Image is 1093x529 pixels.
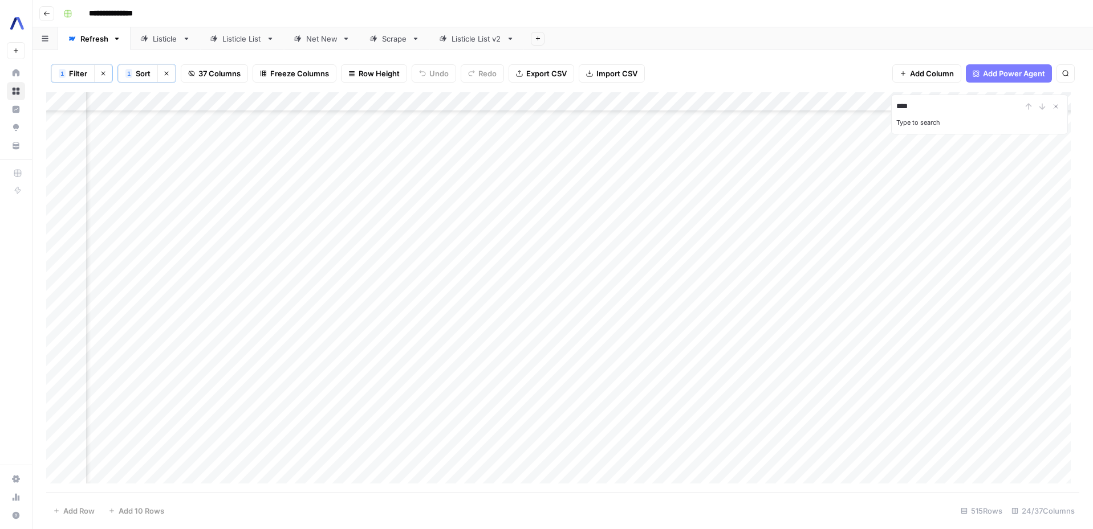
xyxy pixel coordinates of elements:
div: Listicle [153,33,178,44]
button: 37 Columns [181,64,248,83]
a: Listicle [131,27,200,50]
a: Settings [7,470,25,488]
button: Add Power Agent [966,64,1052,83]
button: Freeze Columns [253,64,336,83]
a: Refresh [58,27,131,50]
div: Refresh [80,33,108,44]
label: Type to search [896,118,940,126]
a: Your Data [7,137,25,155]
span: Add Column [910,68,954,79]
button: Add 10 Rows [101,502,171,520]
span: 1 [127,69,131,78]
button: Row Height [341,64,407,83]
a: Home [7,64,25,82]
span: Import CSV [596,68,637,79]
div: 515 Rows [956,502,1007,520]
div: Listicle List v2 [452,33,502,44]
button: Add Column [892,64,961,83]
span: Export CSV [526,68,567,79]
span: Add Power Agent [983,68,1045,79]
button: Close Search [1049,100,1063,113]
div: Scrape [382,33,407,44]
img: AssemblyAI Logo [7,13,27,34]
a: Scrape [360,27,429,50]
a: Listicle List [200,27,284,50]
div: Listicle List [222,33,262,44]
button: Export CSV [509,64,574,83]
div: 1 [59,69,66,78]
span: Sort [136,68,151,79]
span: 1 [60,69,64,78]
button: Undo [412,64,456,83]
button: Import CSV [579,64,645,83]
span: Redo [478,68,497,79]
div: Net New [306,33,338,44]
span: Filter [69,68,87,79]
span: Undo [429,68,449,79]
span: Add 10 Rows [119,505,164,516]
span: Row Height [359,68,400,79]
button: 1Sort [118,64,157,83]
a: Net New [284,27,360,50]
div: 1 [125,69,132,78]
button: Workspace: AssemblyAI [7,9,25,38]
button: 1Filter [51,64,94,83]
a: Browse [7,82,25,100]
button: Add Row [46,502,101,520]
div: 24/37 Columns [1007,502,1079,520]
span: 37 Columns [198,68,241,79]
a: Opportunities [7,118,25,137]
button: Redo [461,64,504,83]
a: Usage [7,488,25,506]
span: Freeze Columns [270,68,329,79]
span: Add Row [63,505,95,516]
a: Listicle List v2 [429,27,524,50]
a: Insights [7,100,25,118]
button: Help + Support [7,506,25,524]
